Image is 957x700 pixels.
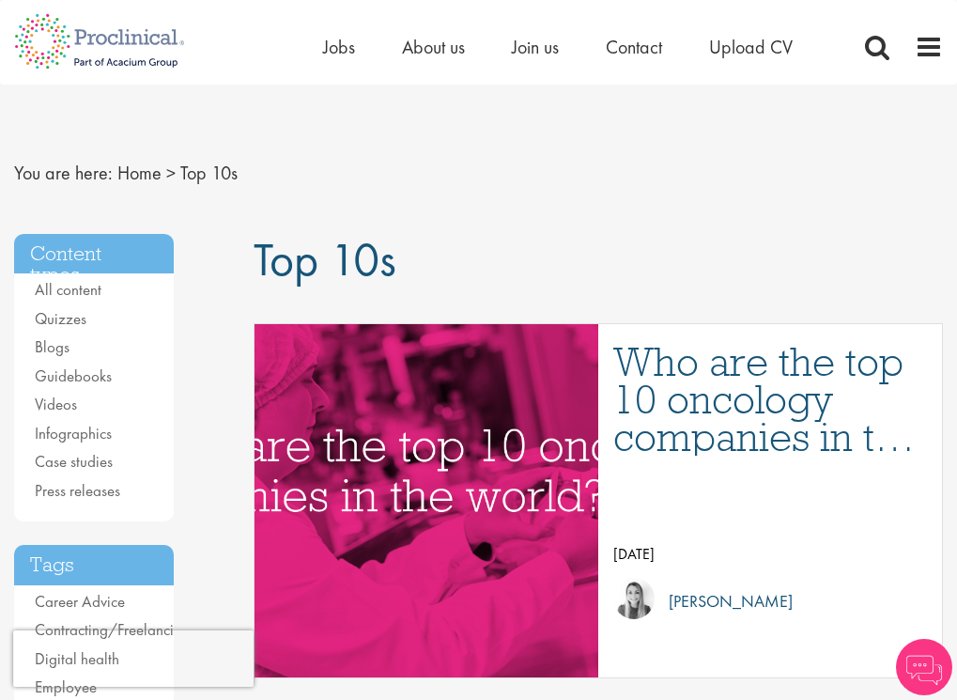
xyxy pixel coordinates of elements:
a: Join us [512,35,559,59]
h3: Content types [14,234,174,274]
p: [DATE] [613,540,923,568]
a: Hannah Burke [PERSON_NAME] [613,578,923,625]
a: Case studies [35,451,113,472]
h3: Tags [14,545,174,585]
a: Quizzes [35,308,86,329]
a: breadcrumb link [117,161,162,185]
a: Career Advice [35,591,125,612]
iframe: reCAPTCHA [13,630,254,687]
a: Link to a post [255,324,598,677]
a: Who are the top 10 oncology companies in the world? (2024) [613,343,923,456]
a: Upload CV [709,35,793,59]
span: Top 10s [180,161,238,185]
a: Infographics [35,423,112,443]
a: All content [35,279,101,300]
a: Videos [35,394,77,414]
a: Press releases [35,480,120,501]
a: Guidebooks [35,366,112,386]
a: Jobs [323,35,355,59]
p: [PERSON_NAME] [655,587,793,615]
img: Hannah Burke [613,578,655,619]
a: Contracting/Freelancing [35,619,190,640]
span: You are here: [14,161,113,185]
a: Contact [606,35,662,59]
img: Chatbot [896,639,952,695]
span: > [166,161,176,185]
a: Blogs [35,336,69,357]
span: Top 10s [254,229,396,289]
a: About us [402,35,465,59]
